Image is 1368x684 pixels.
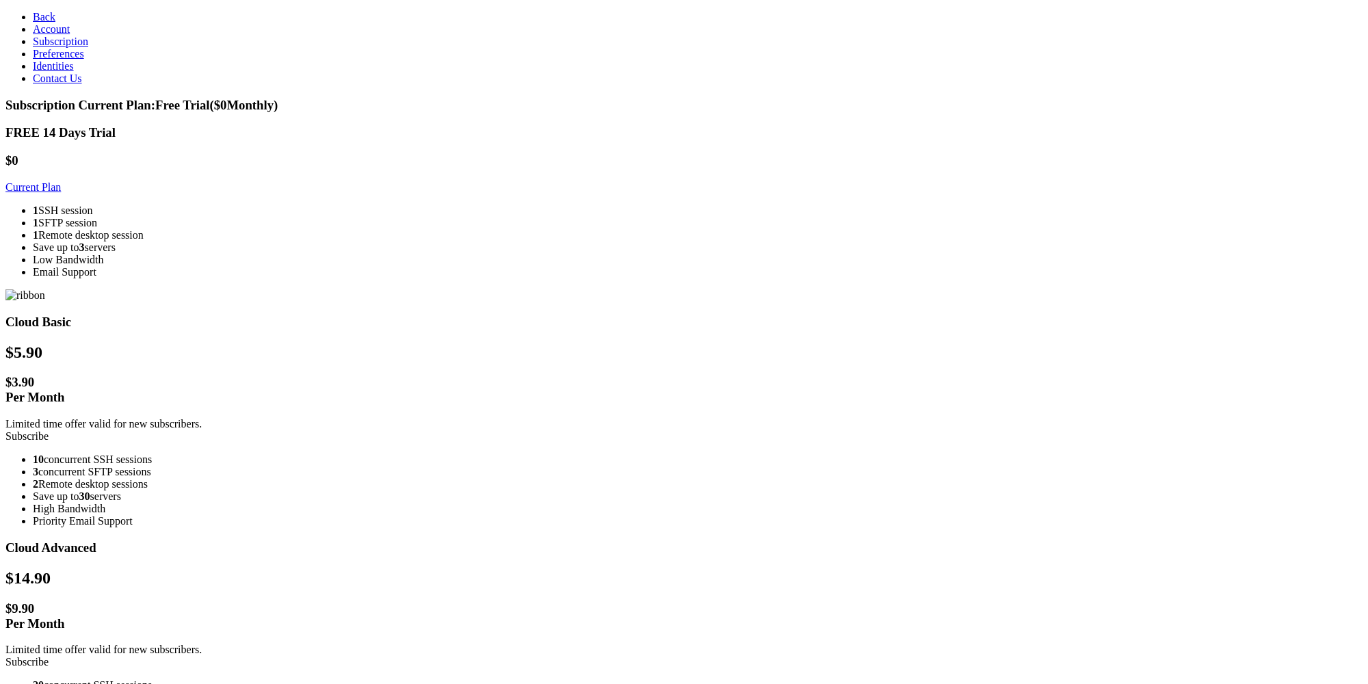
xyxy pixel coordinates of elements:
h2: $ 5.90 [5,343,1363,362]
span: Limited time offer valid for new subscribers. [5,418,202,430]
h2: $ 14.90 [5,569,1363,588]
a: Preferences [33,48,84,60]
a: Current Plan [5,181,61,193]
h3: Cloud Advanced [5,540,1363,555]
strong: 1 [33,205,38,216]
li: Remote desktop session [33,229,1363,241]
span: Current Plan: Free Trial ($ 0 Monthly) [79,98,278,112]
a: Account [33,23,70,35]
h1: $ 9.90 [5,601,1363,631]
h1: $ 3.90 [5,375,1363,405]
strong: 2 [33,478,38,490]
strong: 1 [33,229,38,241]
li: SFTP session [33,217,1363,229]
div: Per Month [5,390,1363,405]
div: Per Month [5,616,1363,631]
img: ribbon [5,289,45,302]
a: Subscribe [5,430,49,442]
h3: FREE 14 Days Trial [5,125,1363,140]
a: Subscription [33,36,88,47]
a: Subscribe [5,656,49,668]
li: concurrent SSH sessions [33,453,1363,466]
li: SSH session [33,205,1363,217]
strong: 3 [33,466,38,477]
strong: 10 [33,453,44,465]
li: Priority Email Support [33,515,1363,527]
h3: Subscription [5,98,1363,113]
li: Save up to servers [33,490,1363,503]
strong: 30 [79,490,90,502]
li: concurrent SFTP sessions [33,466,1363,478]
h3: Cloud Basic [5,315,1363,330]
li: Low Bandwidth [33,254,1363,266]
li: Save up to servers [33,241,1363,254]
strong: 1 [33,217,38,228]
a: Back [33,11,55,23]
h1: $0 [5,153,1363,168]
a: Contact Us [33,73,82,84]
span: Limited time offer valid for new subscribers. [5,644,202,655]
strong: 3 [79,241,85,253]
a: Identities [33,60,74,72]
li: Remote desktop sessions [33,478,1363,490]
li: High Bandwidth [33,503,1363,515]
li: Email Support [33,266,1363,278]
